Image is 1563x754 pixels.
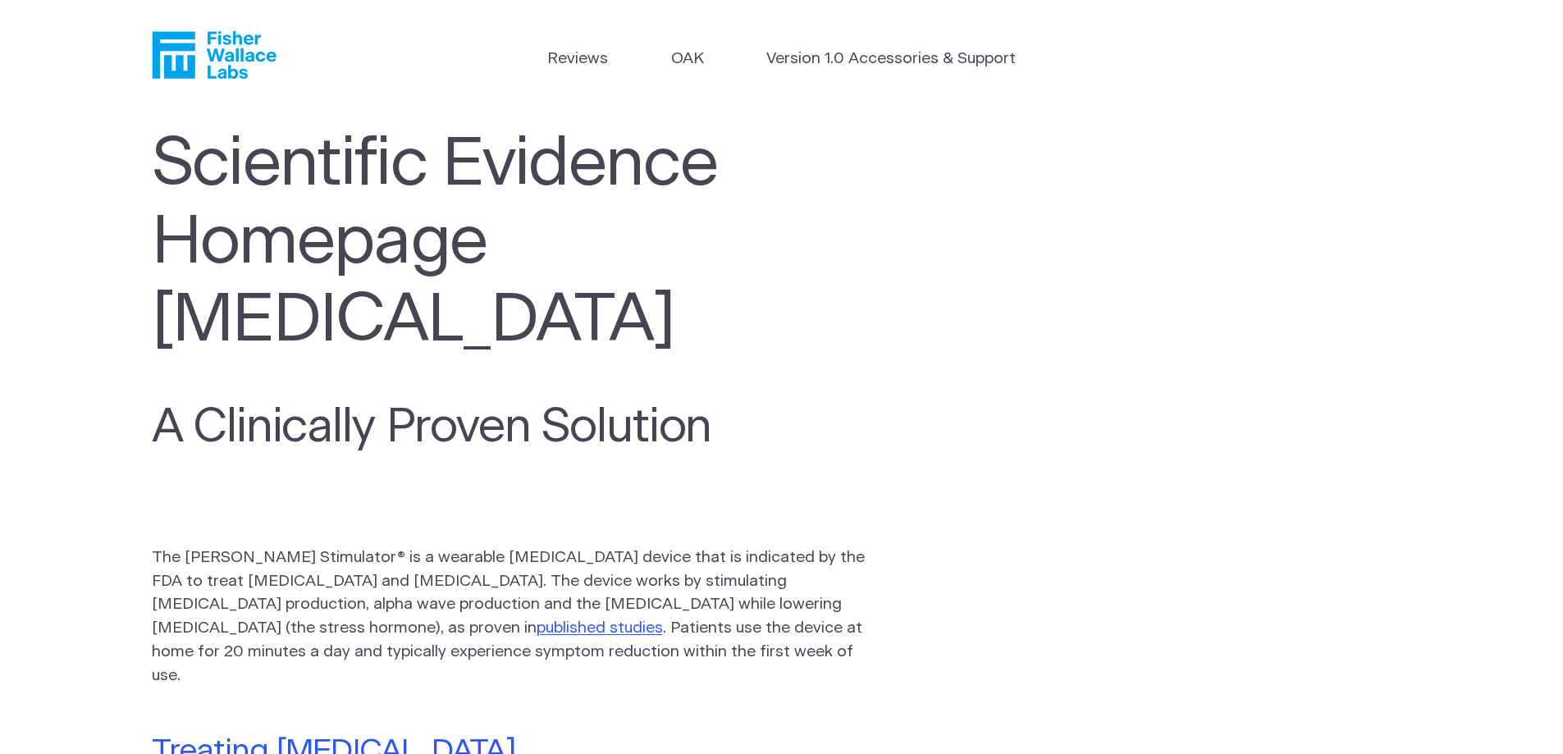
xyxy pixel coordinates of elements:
h1: Scientific Evidence Homepage [MEDICAL_DATA] [152,126,861,360]
h2: A Clinically Proven Solution [152,400,759,456]
a: published studies [537,620,663,636]
p: The [PERSON_NAME] Stimulator® is a wearable [MEDICAL_DATA] device that is indicated by the FDA to... [152,546,877,688]
a: OAK [671,48,704,71]
a: Version 1.0 Accessories & Support [766,48,1016,71]
a: Fisher Wallace [152,31,276,79]
a: Reviews [547,48,608,71]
